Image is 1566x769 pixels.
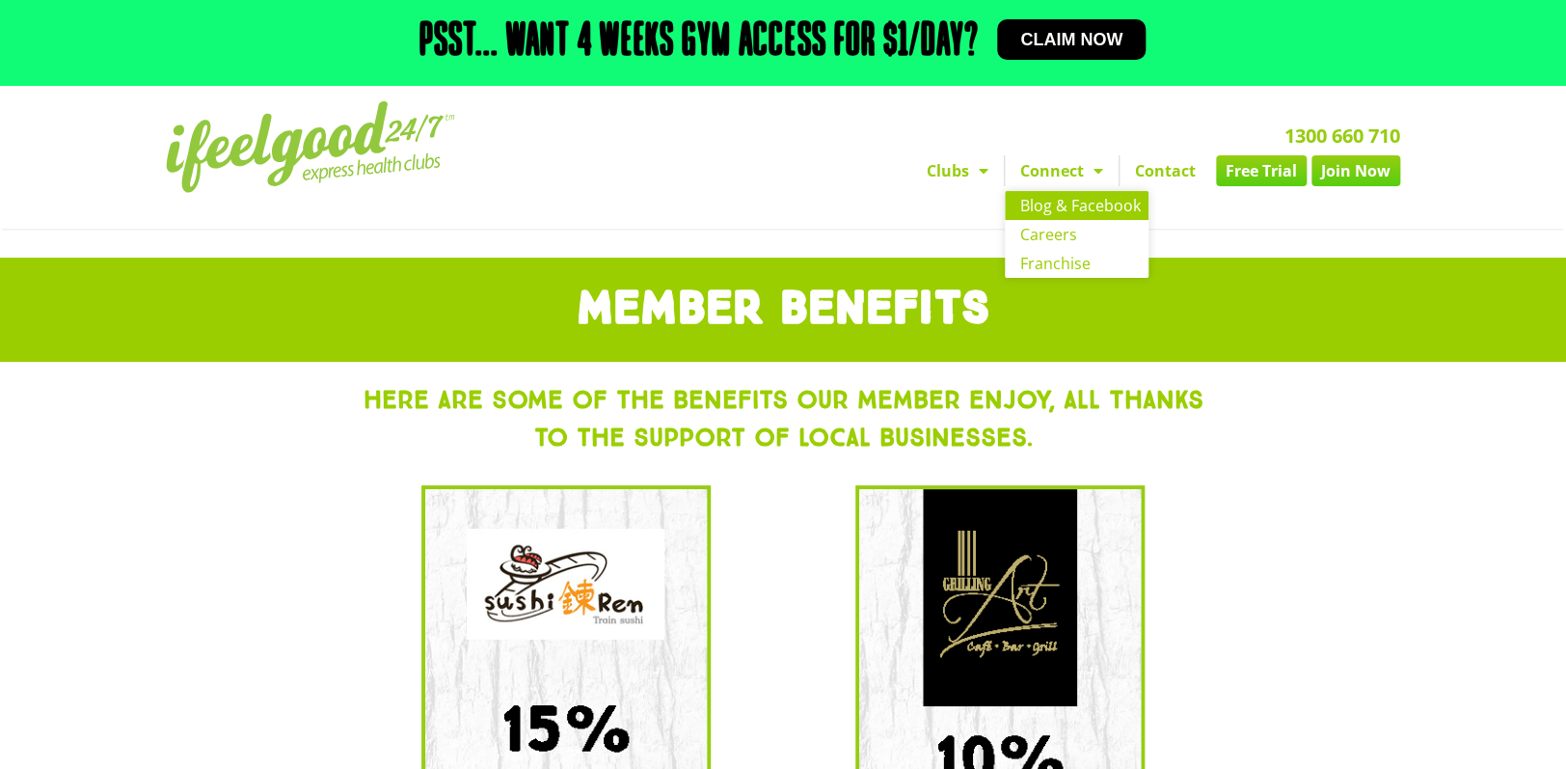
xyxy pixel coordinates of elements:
[1020,31,1122,48] span: Claim now
[911,155,1004,186] a: Clubs
[1005,191,1148,220] a: Blog & Facebook
[1005,191,1148,278] ul: Connect
[997,19,1146,60] a: Claim now
[419,19,978,66] h2: Psst... Want 4 weeks gym access for $1/day?
[605,155,1400,186] nav: Menu
[1311,155,1400,186] a: Join Now
[1284,123,1400,149] a: 1300 660 710
[10,287,1556,333] h1: MEMBER BENEFITS
[1120,155,1211,186] a: Contact
[1005,220,1148,249] a: Careers
[1216,155,1307,186] a: Free Trial
[1005,249,1148,278] a: Franchise
[1005,155,1119,186] a: Connect
[359,381,1207,456] h3: Here Are Some of the Benefits Our Member Enjoy, All Thanks to the Support of Local Businesses.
